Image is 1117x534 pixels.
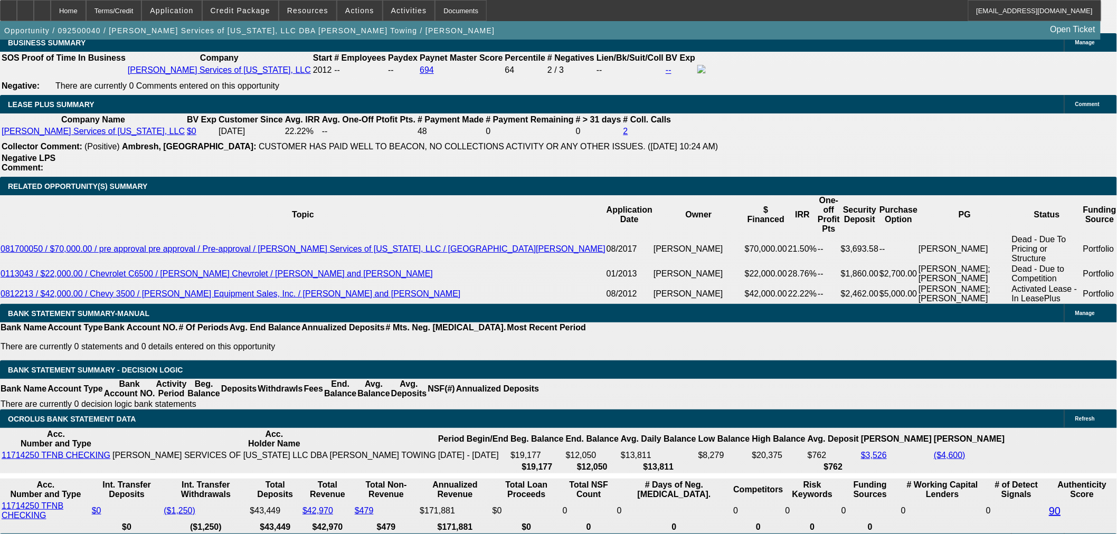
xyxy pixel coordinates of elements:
th: Period Begin/End [438,429,509,449]
a: $3,526 [861,451,887,460]
b: Company [200,53,239,62]
a: 11714250 TFNB CHECKING [2,451,110,460]
th: Account Type [47,379,103,399]
td: Portfolio [1083,264,1117,284]
a: 11714250 TFNB CHECKING [2,501,63,520]
th: SOS [1,53,20,63]
th: $19,177 [510,462,564,472]
td: $2,462.00 [840,284,879,304]
th: Activity Period [156,379,187,399]
span: Actions [345,6,374,15]
td: 08/2012 [606,284,653,304]
th: Application Date [606,195,653,234]
td: -- [879,234,918,264]
td: $42,000.00 [744,284,788,304]
th: Total Loan Proceeds [492,480,561,500]
td: $43,449 [249,501,301,521]
th: $0 [492,522,561,532]
a: 081700050 / $70,000.00 / pre approval pre approval / Pre-approval / [PERSON_NAME] Services of [US... [1,244,605,253]
a: ($1,250) [164,506,195,515]
th: 0 [733,522,784,532]
th: Fees [304,379,324,399]
td: [PERSON_NAME] [653,234,744,264]
b: Company Name [61,115,125,124]
th: Owner [653,195,744,234]
th: # Days of Neg. [MEDICAL_DATA]. [617,480,732,500]
th: Most Recent Period [507,322,586,333]
a: 0812213 / $42,000.00 / Chevy 3500 / [PERSON_NAME] Equipment Sales, Inc. / [PERSON_NAME] and [PERS... [1,289,461,298]
th: IRR [788,195,817,234]
a: [PERSON_NAME] Services of [US_STATE], LLC [2,127,185,136]
b: Negative LPS Comment: [2,154,55,172]
th: $13,811 [620,462,697,472]
span: Opportunity / 092500040 / [PERSON_NAME] Services of [US_STATE], LLC DBA [PERSON_NAME] Towing / [P... [4,26,495,35]
td: [PERSON_NAME]; [PERSON_NAME] [918,284,1011,304]
th: Annualized Deposits [301,322,385,333]
a: $42,970 [302,506,333,515]
th: ($1,250) [163,522,248,532]
td: 21.50% [788,234,817,264]
td: 22.22% [788,284,817,304]
span: Credit Package [211,6,270,15]
td: $19,177 [510,450,564,461]
b: Collector Comment: [2,142,82,151]
td: -- [387,64,418,76]
th: Annualized Revenue [419,480,491,500]
th: Risk Keywords [785,480,840,500]
button: Actions [337,1,382,21]
span: Bank Statement Summary - Decision Logic [8,366,183,374]
td: 08/2017 [606,234,653,264]
th: Annualized Deposits [456,379,539,399]
td: Activated Lease - In LeasePlus [1011,284,1083,304]
span: Manage [1075,310,1095,316]
b: BV Exp [187,115,216,124]
th: Avg. End Balance [229,322,301,333]
a: 90 [1049,505,1061,517]
th: $762 [807,462,859,472]
th: Acc. Number and Type [1,480,90,500]
td: 0 [733,501,784,521]
td: [PERSON_NAME] [653,284,744,304]
div: 64 [505,65,545,75]
p: There are currently 0 statements and 0 details entered on this opportunity [1,342,586,351]
td: 28.76% [788,264,817,284]
a: $0 [92,506,101,515]
th: Low Balance [698,429,751,449]
td: $70,000.00 [744,234,788,264]
th: Avg. Balance [357,379,390,399]
span: LEASE PLUS SUMMARY [8,100,94,109]
a: 694 [420,65,434,74]
td: $5,000.00 [879,284,918,304]
th: One-off Profit Pts [817,195,840,234]
th: Total Revenue [302,480,353,500]
th: Acc. Holder Name [112,429,437,449]
td: 48 [417,126,484,137]
td: 2012 [313,64,333,76]
span: (Positive) [84,142,120,151]
td: -- [321,126,416,137]
b: BV Exp [666,53,695,62]
a: ($4,600) [934,451,965,460]
td: Portfolio [1083,234,1117,264]
span: RELATED OPPORTUNITY(S) SUMMARY [8,182,147,190]
th: Account Type [47,322,103,333]
button: Activities [383,1,435,21]
b: Paynet Master Score [420,53,503,62]
th: Bank Account NO. [103,322,178,333]
th: Funding Sources [841,480,900,500]
button: Resources [279,1,336,21]
b: Avg. One-Off Ptofit Pts. [322,115,415,124]
a: $479 [355,506,374,515]
img: facebook-icon.png [697,65,706,73]
th: High Balance [752,429,806,449]
th: Purchase Option [879,195,918,234]
th: Avg. Deposits [391,379,428,399]
td: [PERSON_NAME] SERVICES OF [US_STATE] LLC DBA [PERSON_NAME] TOWING [112,450,437,461]
td: 0 [562,501,616,521]
th: 0 [841,522,900,532]
td: -- [817,264,840,284]
b: Negative: [2,81,40,90]
td: $22,000.00 [744,264,788,284]
td: [PERSON_NAME]; [PERSON_NAME] [918,264,1011,284]
td: $8,279 [698,450,751,461]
